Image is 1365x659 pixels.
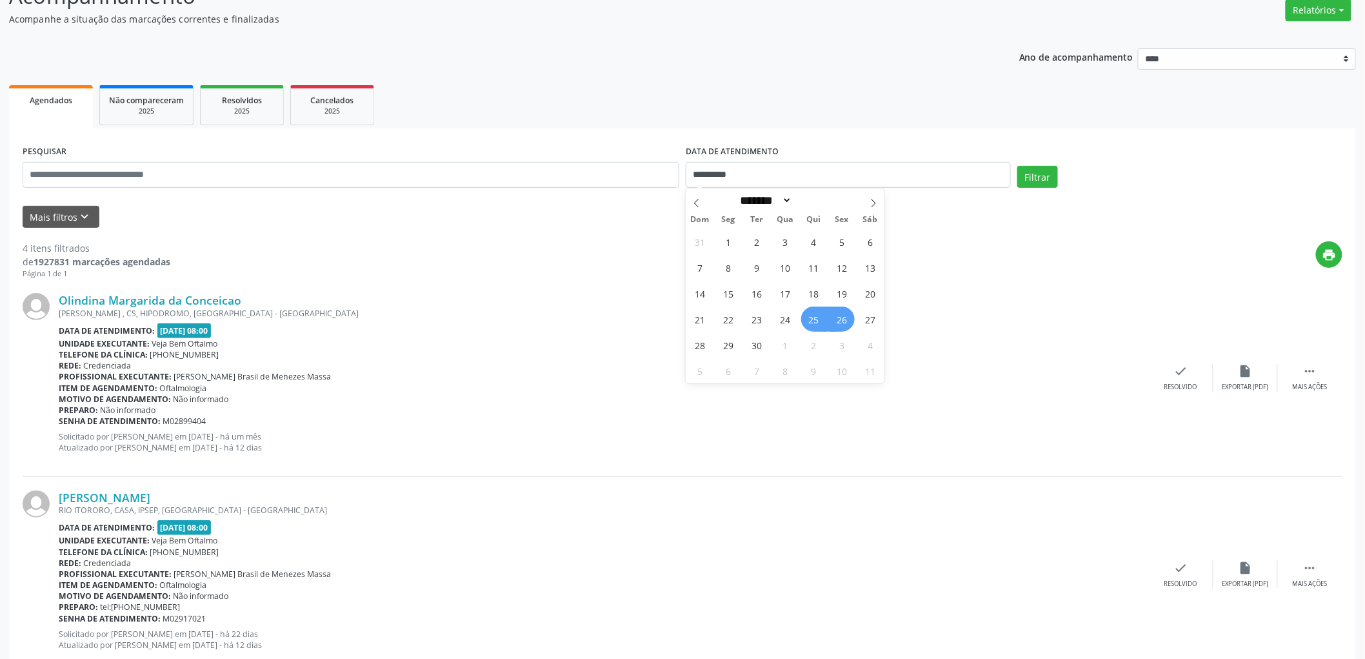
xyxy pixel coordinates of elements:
[744,255,770,280] span: Setembro 9, 2025
[23,491,50,518] img: img
[59,613,161,624] b: Senha de atendimento:
[59,293,241,307] a: Olindina Margarida da Conceicao
[716,229,741,254] span: Setembro 1, 2025
[311,95,354,106] span: Cancelados
[830,229,855,254] span: Setembro 5, 2025
[174,371,332,382] span: [PERSON_NAME] Brasil de Menezes Massa
[34,256,170,268] strong: 1927831 marcações agendadas
[59,580,157,591] b: Item de agendamento:
[59,416,161,427] b: Senha de atendimento:
[23,142,66,162] label: PESQUISAR
[78,210,92,224] i: keyboard_arrow_down
[222,95,262,106] span: Resolvidos
[830,307,855,332] span: Setembro 26, 2025
[858,307,883,332] span: Setembro 27, 2025
[59,325,155,336] b: Data de atendimento:
[23,269,170,279] div: Página 1 de 1
[744,332,770,358] span: Setembro 30, 2025
[1322,248,1337,262] i: print
[1222,383,1269,392] div: Exportar (PDF)
[109,95,184,106] span: Não compareceram
[160,383,207,394] span: Oftalmologia
[830,358,855,383] span: Outubro 10, 2025
[856,216,884,224] span: Sáb
[686,216,714,224] span: Dom
[858,255,883,280] span: Setembro 13, 2025
[59,491,150,505] a: [PERSON_NAME]
[174,394,229,405] span: Não informado
[688,358,713,383] span: Outubro 5, 2025
[1303,561,1317,575] i: 
[801,358,826,383] span: Outubro 9, 2025
[714,216,742,224] span: Seg
[1239,561,1253,575] i: insert_drive_file
[688,229,713,254] span: Agosto 31, 2025
[300,106,364,116] div: 2025
[109,106,184,116] div: 2025
[157,323,212,338] span: [DATE] 08:00
[828,216,856,224] span: Sex
[1316,241,1342,268] button: print
[174,569,332,580] span: [PERSON_NAME] Brasil de Menezes Massa
[792,194,835,207] input: Year
[773,307,798,332] span: Setembro 24, 2025
[716,307,741,332] span: Setembro 22, 2025
[150,349,219,360] span: [PHONE_NUMBER]
[152,535,218,546] span: Veja Bem Oftalmo
[688,281,713,306] span: Setembro 14, 2025
[688,332,713,358] span: Setembro 28, 2025
[686,142,779,162] label: DATA DE ATENDIMENTO
[101,602,181,613] span: tel:[PHONE_NUMBER]
[716,358,741,383] span: Outubro 6, 2025
[801,307,826,332] span: Setembro 25, 2025
[773,332,798,358] span: Outubro 1, 2025
[744,307,770,332] span: Setembro 23, 2025
[801,281,826,306] span: Setembro 18, 2025
[23,293,50,320] img: img
[59,535,150,546] b: Unidade executante:
[688,307,713,332] span: Setembro 21, 2025
[163,613,206,624] span: M02917021
[773,229,798,254] span: Setembro 3, 2025
[773,281,798,306] span: Setembro 17, 2025
[163,416,206,427] span: M02899404
[150,547,219,558] span: [PHONE_NUMBER]
[801,255,826,280] span: Setembro 11, 2025
[773,358,798,383] span: Outubro 8, 2025
[858,229,883,254] span: Setembro 6, 2025
[1239,364,1253,378] i: insert_drive_file
[84,360,132,371] span: Credenciada
[59,405,98,416] b: Preparo:
[59,547,148,558] b: Telefone da clínica:
[801,332,826,358] span: Outubro 2, 2025
[9,12,952,26] p: Acompanhe a situação das marcações correntes e finalizadas
[1164,580,1197,589] div: Resolvido
[773,255,798,280] span: Setembro 10, 2025
[830,281,855,306] span: Setembro 19, 2025
[160,580,207,591] span: Oftalmologia
[744,229,770,254] span: Setembro 2, 2025
[688,255,713,280] span: Setembro 7, 2025
[59,505,1149,516] div: RIO ITORORO, CASA, IPSEP, [GEOGRAPHIC_DATA] - [GEOGRAPHIC_DATA]
[1017,166,1058,188] button: Filtrar
[830,255,855,280] span: Setembro 12, 2025
[742,216,771,224] span: Ter
[101,405,156,416] span: Não informado
[59,371,172,382] b: Profissional executante:
[858,358,883,383] span: Outubro 11, 2025
[59,308,1149,319] div: [PERSON_NAME] , CS, HIPODROMO, [GEOGRAPHIC_DATA] - [GEOGRAPHIC_DATA]
[716,332,741,358] span: Setembro 29, 2025
[59,522,155,533] b: Data de atendimento:
[1293,383,1328,392] div: Mais ações
[59,431,1149,453] p: Solicitado por [PERSON_NAME] em [DATE] - há um mês Atualizado por [PERSON_NAME] em [DATE] - há 12...
[59,360,81,371] b: Rede:
[858,281,883,306] span: Setembro 20, 2025
[59,602,98,613] b: Preparo:
[59,349,148,360] b: Telefone da clínica:
[84,558,132,569] span: Credenciada
[152,338,218,349] span: Veja Bem Oftalmo
[23,241,170,255] div: 4 itens filtrados
[736,194,793,207] select: Month
[1174,364,1188,378] i: check
[1303,364,1317,378] i: 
